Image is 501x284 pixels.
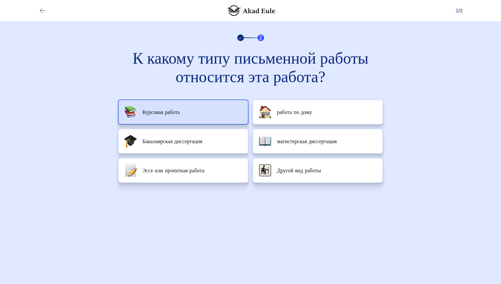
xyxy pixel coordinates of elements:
[142,167,204,174] font: Эссе или проектная работа
[133,49,368,85] font: К какому типу письменной работы относится эта работа?
[142,109,180,115] font: Курсовая работа
[277,109,312,115] font: работа по дому
[259,34,262,41] font: 2
[456,8,458,13] font: 2
[227,5,275,16] img: логотип
[277,167,321,174] font: Другой вид работы
[458,8,460,13] font: /
[460,8,463,13] font: 2
[142,138,202,144] font: Бакалаврская диссертация
[277,138,337,144] font: магистерская диссертация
